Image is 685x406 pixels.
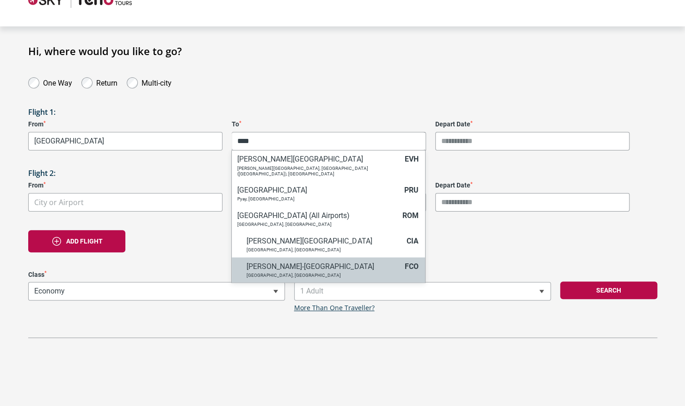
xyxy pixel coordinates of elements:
span: Melbourne, Australia [28,132,222,150]
h1: Hi, where would you like to go? [28,45,657,57]
p: [GEOGRAPHIC_DATA], [GEOGRAPHIC_DATA] [247,273,400,278]
span: City or Airport [34,197,84,207]
span: 1 Adult [294,282,551,300]
a: More Than One Traveller? [294,304,375,312]
h3: Flight 2: [28,169,657,178]
button: Add flight [28,230,125,252]
span: PRU [404,186,418,194]
p: [GEOGRAPHIC_DATA], [GEOGRAPHIC_DATA] [247,247,401,253]
h6: [GEOGRAPHIC_DATA] (All Airports) [237,211,397,220]
span: EVH [404,155,418,163]
label: Depart Date [435,120,629,128]
span: City or Airport [29,194,222,212]
label: To [232,120,426,128]
p: [GEOGRAPHIC_DATA], [GEOGRAPHIC_DATA] [237,222,397,227]
label: Return [96,76,117,87]
input: Search [232,132,425,150]
h6: [PERSON_NAME]-[GEOGRAPHIC_DATA] [247,262,400,271]
span: City or Airport [28,193,222,212]
span: FCO [404,262,418,271]
button: Search [560,281,657,299]
label: Depart Date [435,181,629,189]
h6: [GEOGRAPHIC_DATA] [237,186,399,194]
span: ROM [402,211,418,220]
label: Class [28,271,285,279]
span: Economy [28,282,285,300]
label: One Way [43,76,72,87]
span: Melbourne, Australia [29,132,222,150]
p: Pyay, [GEOGRAPHIC_DATA] [237,196,399,202]
h6: [PERSON_NAME][GEOGRAPHIC_DATA] [237,155,400,163]
h3: Flight 1: [28,108,657,117]
span: CIA [406,237,418,245]
h6: [PERSON_NAME][GEOGRAPHIC_DATA] [247,237,401,245]
label: From [28,181,222,189]
label: From [28,120,222,128]
label: Multi-city [142,76,172,87]
p: [PERSON_NAME][GEOGRAPHIC_DATA], [GEOGRAPHIC_DATA] ([GEOGRAPHIC_DATA]), [GEOGRAPHIC_DATA] [237,166,400,177]
span: 1 Adult [295,282,550,300]
span: Economy [29,282,284,300]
